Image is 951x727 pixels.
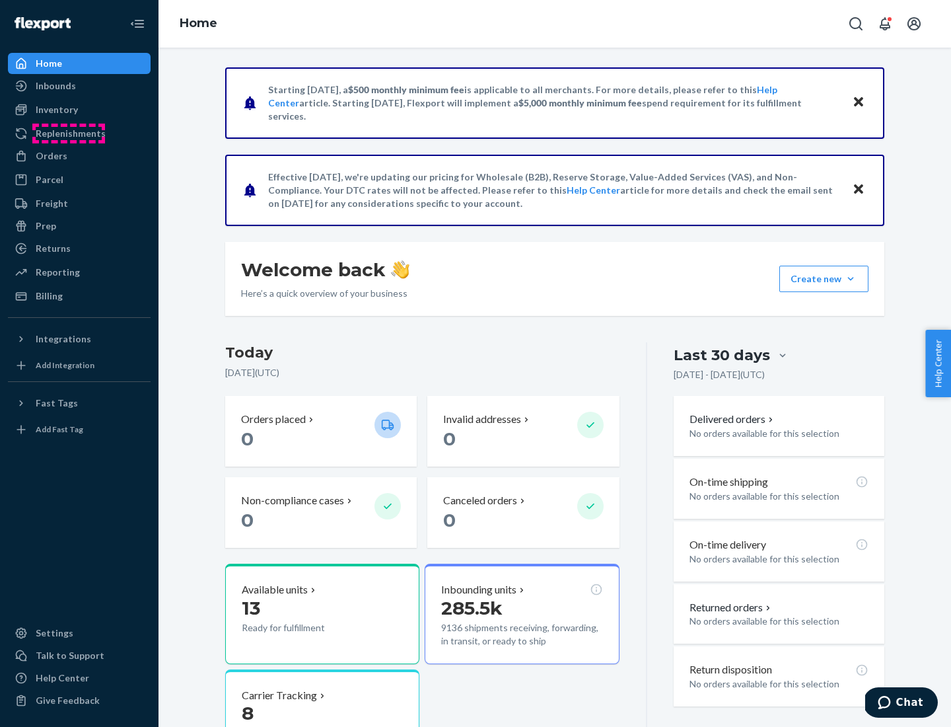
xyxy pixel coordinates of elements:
span: $5,000 monthly minimum fee [518,97,642,108]
div: Replenishments [36,127,106,140]
button: Inbounding units285.5k9136 shipments receiving, forwarding, in transit, or ready to ship [425,564,619,664]
div: Add Fast Tag [36,424,83,435]
button: Invalid addresses 0 [427,396,619,467]
a: Help Center [8,668,151,689]
p: Non-compliance cases [241,493,344,508]
p: Return disposition [689,662,772,677]
div: Integrations [36,332,91,346]
a: Home [180,16,217,30]
div: Give Feedback [36,694,100,707]
a: Inventory [8,99,151,120]
span: 0 [443,428,456,450]
a: Add Fast Tag [8,419,151,440]
div: Add Integration [36,360,94,371]
button: Open notifications [872,11,898,37]
p: Orders placed [241,412,306,427]
div: Reporting [36,266,80,279]
p: Inbounding units [441,582,516,597]
h1: Welcome back [241,258,409,282]
div: Freight [36,197,68,210]
button: Open account menu [901,11,927,37]
p: Canceled orders [443,493,517,508]
a: Billing [8,286,151,307]
a: Add Integration [8,355,151,376]
p: No orders available for this selection [689,427,868,440]
button: Canceled orders 0 [427,477,619,548]
p: 9136 shipments receiving, forwarding, in transit, or ready to ship [441,621,602,648]
p: Effective [DATE], we're updating our pricing for Wholesale (B2B), Reserve Storage, Value-Added Se... [268,171,839,210]
p: Carrier Tracking [242,688,317,703]
img: Flexport logo [15,17,71,30]
div: Home [36,57,62,70]
span: $500 monthly minimum fee [348,84,464,95]
a: Replenishments [8,123,151,144]
button: Returned orders [689,600,773,615]
a: Settings [8,623,151,644]
div: Fast Tags [36,397,78,410]
a: Freight [8,193,151,214]
div: Talk to Support [36,649,104,662]
span: 285.5k [441,597,503,619]
a: Inbounds [8,75,151,96]
div: Returns [36,242,71,255]
p: Starting [DATE], a is applicable to all merchants. For more details, please refer to this article... [268,83,839,123]
a: Orders [8,145,151,167]
button: Close [850,93,867,112]
button: Delivered orders [689,412,776,427]
p: Ready for fulfillment [242,621,364,634]
span: 0 [241,428,254,450]
button: Fast Tags [8,393,151,414]
button: Non-compliance cases 0 [225,477,417,548]
p: No orders available for this selection [689,553,868,566]
div: Inventory [36,103,78,116]
button: Talk to Support [8,645,151,666]
ol: breadcrumbs [169,5,228,43]
div: Settings [36,627,73,640]
iframe: Opens a widget where you can chat to one of our agents [865,687,938,720]
p: On-time delivery [689,537,766,553]
span: 0 [241,509,254,531]
span: 13 [242,597,260,619]
img: hand-wave emoji [391,260,409,279]
span: 0 [443,509,456,531]
button: Integrations [8,328,151,350]
div: Help Center [36,671,89,685]
a: Returns [8,238,151,259]
button: Available units13Ready for fulfillment [225,564,419,664]
button: Open Search Box [843,11,869,37]
button: Help Center [925,330,951,397]
p: [DATE] - [DATE] ( UTC ) [674,368,765,381]
p: No orders available for this selection [689,490,868,503]
p: No orders available for this selection [689,615,868,628]
button: Close Navigation [124,11,151,37]
p: Here’s a quick overview of your business [241,287,409,300]
a: Reporting [8,262,151,283]
p: [DATE] ( UTC ) [225,366,619,379]
a: Home [8,53,151,74]
button: Give Feedback [8,690,151,711]
div: Last 30 days [674,345,770,365]
button: Create new [779,266,868,292]
div: Inbounds [36,79,76,93]
h3: Today [225,342,619,363]
div: Orders [36,149,67,163]
div: Billing [36,289,63,303]
button: Orders placed 0 [225,396,417,467]
a: Prep [8,215,151,237]
a: Help Center [567,184,620,196]
p: On-time shipping [689,475,768,490]
p: Invalid addresses [443,412,521,427]
p: Available units [242,582,308,597]
div: Prep [36,219,56,233]
button: Close [850,180,867,200]
p: No orders available for this selection [689,677,868,691]
a: Parcel [8,169,151,190]
span: 8 [242,702,254,724]
div: Parcel [36,173,63,186]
